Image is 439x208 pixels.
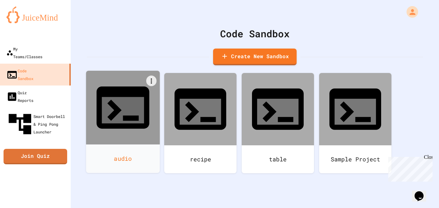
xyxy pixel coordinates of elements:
[6,67,33,82] div: Code Sandbox
[86,144,160,173] div: audio
[6,89,33,104] div: Quiz Reports
[6,111,68,138] div: Smart Doorbell & Ping Pong Launcher
[319,145,391,173] div: Sample Project
[4,149,67,164] a: Join Quiz
[412,182,433,202] iframe: chat widget
[242,73,314,173] a: table
[164,73,237,173] a: recipe
[87,26,423,41] div: Code Sandbox
[213,49,297,65] a: Create New Sandbox
[6,6,64,23] img: logo-orange.svg
[164,145,237,173] div: recipe
[400,5,420,19] div: My Account
[86,71,160,173] a: audio
[242,145,314,173] div: table
[6,45,42,60] div: My Teams/Classes
[386,154,433,182] iframe: chat widget
[3,3,44,41] div: Chat with us now!Close
[319,73,391,173] a: Sample Project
